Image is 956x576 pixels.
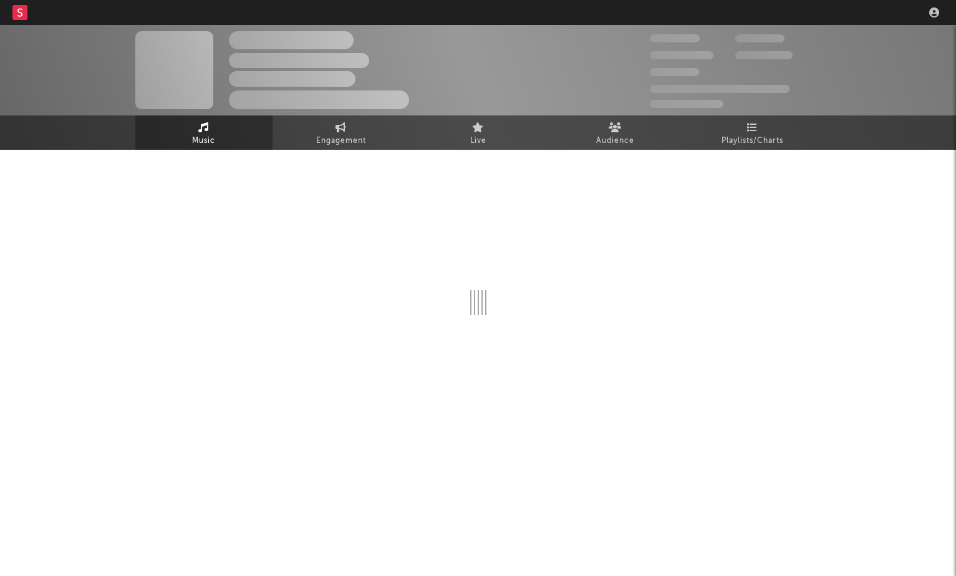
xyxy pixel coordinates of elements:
span: 1,000,000 [735,51,793,59]
span: Live [470,134,486,149]
span: Engagement [316,134,366,149]
span: 100,000 [650,68,699,76]
span: Audience [596,134,634,149]
a: Music [135,115,273,150]
span: 100,000 [735,34,785,42]
span: 300,000 [650,34,700,42]
a: Playlists/Charts [684,115,821,150]
span: Music [192,134,215,149]
a: Live [410,115,547,150]
a: Engagement [273,115,410,150]
span: Jump Score: 85.0 [650,100,723,108]
span: Playlists/Charts [722,134,783,149]
span: 50,000,000 Monthly Listeners [650,85,789,93]
a: Audience [547,115,684,150]
span: 50,000,000 [650,51,713,59]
